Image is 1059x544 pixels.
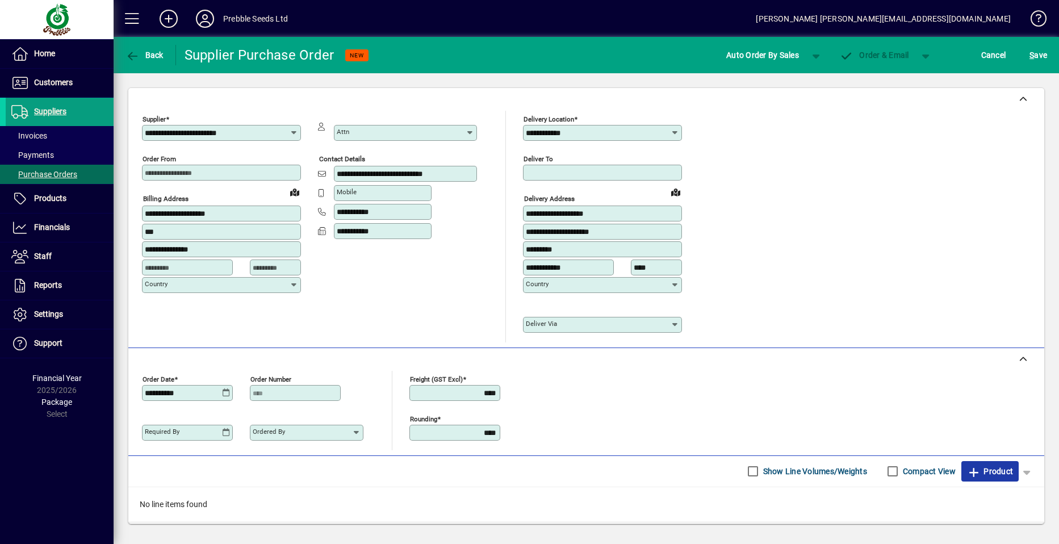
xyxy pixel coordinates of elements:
mat-label: Order number [250,375,291,383]
mat-label: Rounding [410,415,437,422]
button: Add [150,9,187,29]
span: Settings [34,309,63,319]
mat-label: Ordered by [253,428,285,436]
button: Cancel [978,45,1009,65]
button: Product [961,461,1019,482]
div: Prebble Seeds Ltd [223,10,288,28]
mat-label: Country [145,280,168,288]
mat-label: Supplier [143,115,166,123]
span: Product [967,462,1013,480]
span: Purchase Orders [11,170,77,179]
a: Home [6,40,114,68]
label: Show Line Volumes/Weights [761,466,867,477]
a: Financials [6,214,114,242]
mat-label: Deliver To [524,155,553,163]
span: Cancel [981,46,1006,64]
a: Support [6,329,114,358]
mat-label: Mobile [337,188,357,196]
span: NEW [350,52,364,59]
span: ave [1029,46,1047,64]
span: Customers [34,78,73,87]
span: Suppliers [34,107,66,116]
span: Support [34,338,62,348]
span: Package [41,397,72,407]
mat-label: Delivery Location [524,115,574,123]
div: No line items found [128,487,1044,522]
a: Staff [6,242,114,271]
span: Financials [34,223,70,232]
span: Payments [11,150,54,160]
button: Back [123,45,166,65]
app-page-header-button: Back [114,45,176,65]
span: Reports [34,281,62,290]
span: Staff [34,252,52,261]
a: Reports [6,271,114,300]
a: Customers [6,69,114,97]
span: S [1029,51,1034,60]
div: Supplier Purchase Order [185,46,334,64]
mat-label: Required by [145,428,179,436]
mat-label: Deliver via [526,320,557,328]
a: Products [6,185,114,213]
a: Invoices [6,126,114,145]
mat-label: Country [526,280,549,288]
span: Back [125,51,164,60]
mat-label: Attn [337,128,349,136]
span: Invoices [11,131,47,140]
button: Profile [187,9,223,29]
a: View on map [286,183,304,201]
label: Compact View [901,466,956,477]
span: Products [34,194,66,203]
span: Home [34,49,55,58]
a: Knowledge Base [1022,2,1045,39]
span: Order & Email [840,51,909,60]
button: Auto Order By Sales [721,45,805,65]
a: View on map [667,183,685,201]
button: Save [1027,45,1050,65]
mat-label: Freight (GST excl) [410,375,463,383]
button: Order & Email [834,45,915,65]
a: Settings [6,300,114,329]
mat-label: Order date [143,375,174,383]
a: Payments [6,145,114,165]
mat-label: Order from [143,155,176,163]
div: [PERSON_NAME] [PERSON_NAME][EMAIL_ADDRESS][DOMAIN_NAME] [756,10,1011,28]
span: Financial Year [32,374,82,383]
a: Purchase Orders [6,165,114,184]
span: Auto Order By Sales [726,46,799,64]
